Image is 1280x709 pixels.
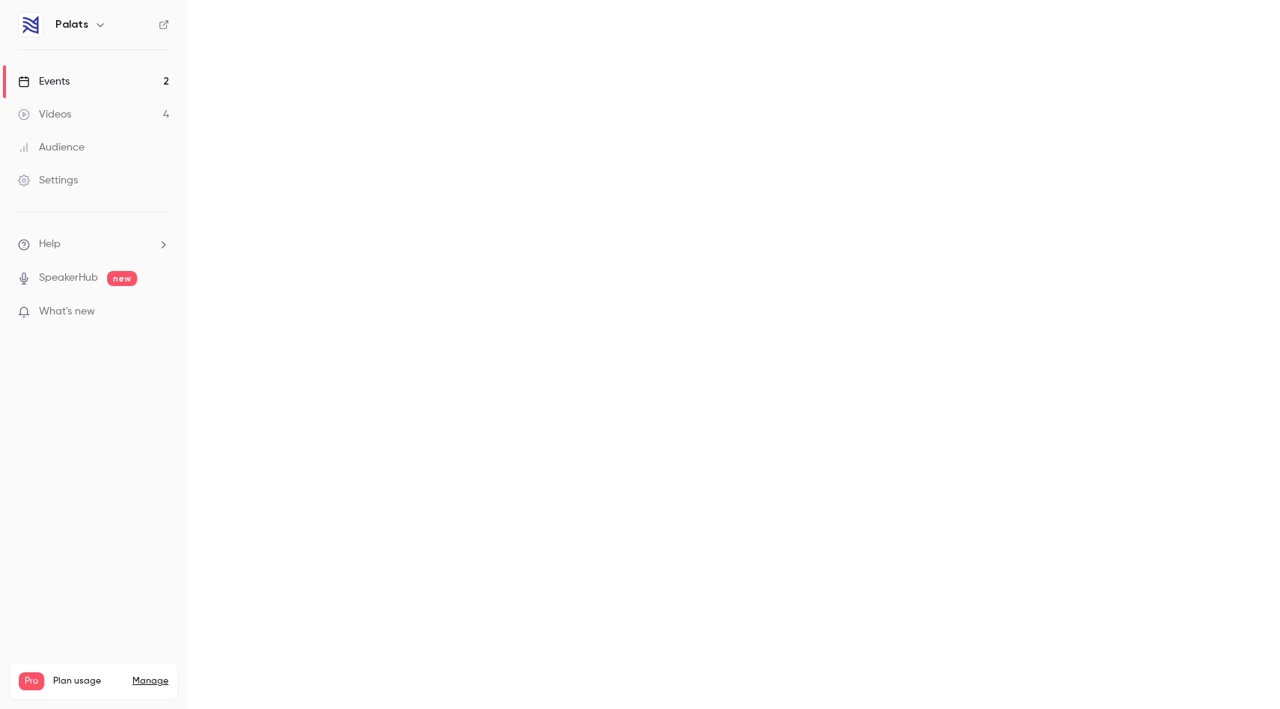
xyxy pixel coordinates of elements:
[19,672,44,690] span: Pro
[18,237,169,252] li: help-dropdown-opener
[18,74,70,89] div: Events
[18,140,85,155] div: Audience
[18,107,71,122] div: Videos
[39,304,95,320] span: What's new
[39,270,98,286] a: SpeakerHub
[55,17,88,32] h6: Palats
[151,305,169,319] iframe: Noticeable Trigger
[53,675,124,687] span: Plan usage
[39,237,61,252] span: Help
[132,675,168,687] a: Manage
[18,173,78,188] div: Settings
[19,13,43,37] img: Palats
[107,271,137,286] span: new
